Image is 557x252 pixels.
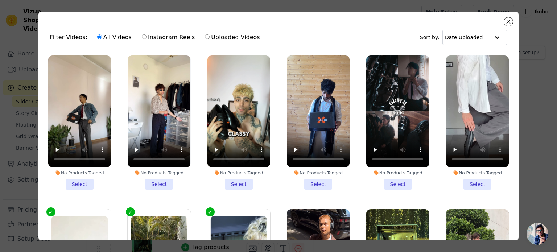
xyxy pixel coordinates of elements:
[97,33,132,42] label: All Videos
[48,170,111,176] div: No Products Tagged
[207,170,270,176] div: No Products Tagged
[366,170,429,176] div: No Products Tagged
[504,17,513,26] button: Close modal
[446,170,509,176] div: No Products Tagged
[141,33,195,42] label: Instagram Reels
[128,170,190,176] div: No Products Tagged
[50,29,264,46] div: Filter Videos:
[420,30,507,45] div: Sort by:
[287,170,350,176] div: No Products Tagged
[205,33,260,42] label: Uploaded Videos
[527,223,548,245] a: Open chat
